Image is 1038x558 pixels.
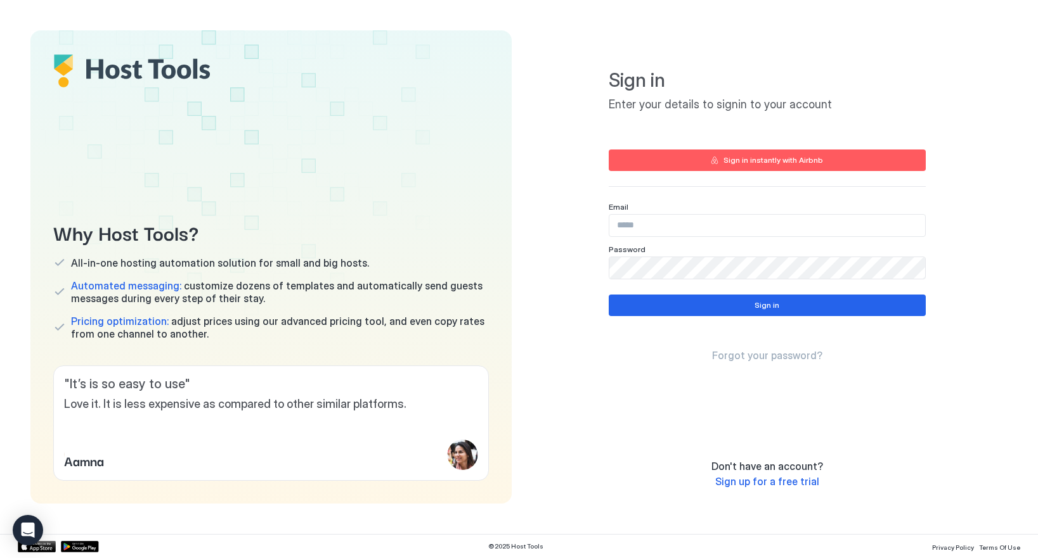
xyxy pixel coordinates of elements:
[609,202,628,212] span: Email
[71,279,181,292] span: Automated messaging:
[979,543,1020,551] span: Terms Of Use
[18,541,56,552] a: App Store
[13,515,43,545] div: Open Intercom Messenger
[609,215,925,236] input: Input Field
[53,218,489,246] span: Why Host Tools?
[64,397,478,412] span: Love it. It is less expensive as compared to other similar platforms.
[609,149,926,171] button: Sign in instantly with Airbnb
[71,315,169,327] span: Pricing optimization:
[61,541,99,552] a: Google Play Store
[715,475,819,488] span: Sign up for a free trial
[755,300,779,311] div: Sign in
[448,440,478,470] div: profile
[71,257,369,269] span: All-in-one hosting automation solution for small and big hosts.
[712,349,822,362] span: Forgot your password?
[609,295,926,316] button: Sign in
[488,542,543,550] span: © 2025 Host Tools
[609,98,926,112] span: Enter your details to signin to your account
[64,376,478,392] span: " It’s is so easy to use "
[71,315,489,340] span: adjust prices using our advanced pricing tool, and even copy rates from one channel to another.
[715,475,819,488] a: Sign up for a free trial
[723,155,823,166] div: Sign in instantly with Airbnb
[932,540,974,553] a: Privacy Policy
[979,540,1020,553] a: Terms Of Use
[711,460,823,472] span: Don't have an account?
[71,279,489,305] span: customize dozens of templates and automatically send guests messages during every step of their s...
[932,543,974,551] span: Privacy Policy
[712,349,822,362] a: Forgot your password?
[609,68,926,92] span: Sign in
[609,244,646,254] span: Password
[609,257,925,279] input: Input Field
[64,451,104,470] span: Aamna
